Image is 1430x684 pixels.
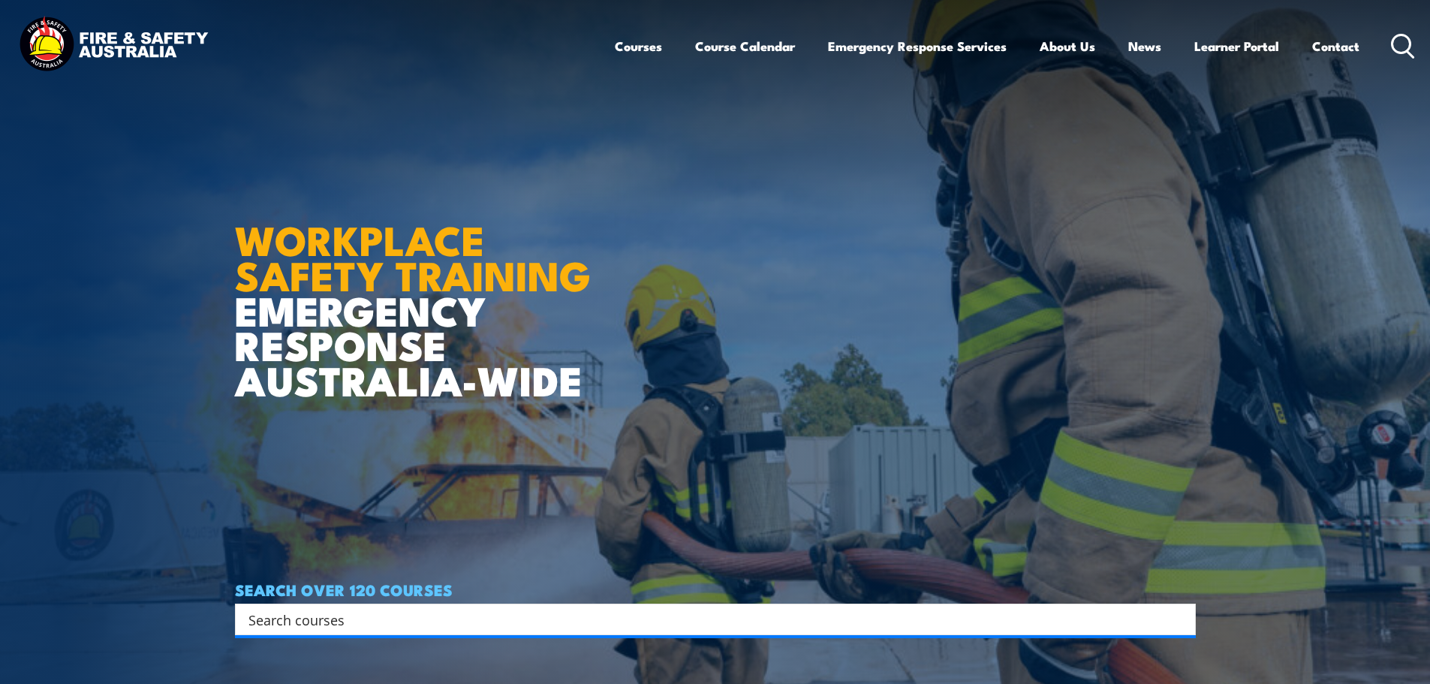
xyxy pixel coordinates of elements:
[1128,26,1161,66] a: News
[235,207,591,305] strong: WORKPLACE SAFETY TRAINING
[695,26,795,66] a: Course Calendar
[828,26,1007,66] a: Emergency Response Services
[1312,26,1359,66] a: Contact
[235,184,602,397] h1: EMERGENCY RESPONSE AUSTRALIA-WIDE
[235,581,1196,598] h4: SEARCH OVER 120 COURSES
[1040,26,1095,66] a: About Us
[1170,609,1191,630] button: Search magnifier button
[251,609,1166,630] form: Search form
[248,608,1163,631] input: Search input
[615,26,662,66] a: Courses
[1194,26,1279,66] a: Learner Portal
